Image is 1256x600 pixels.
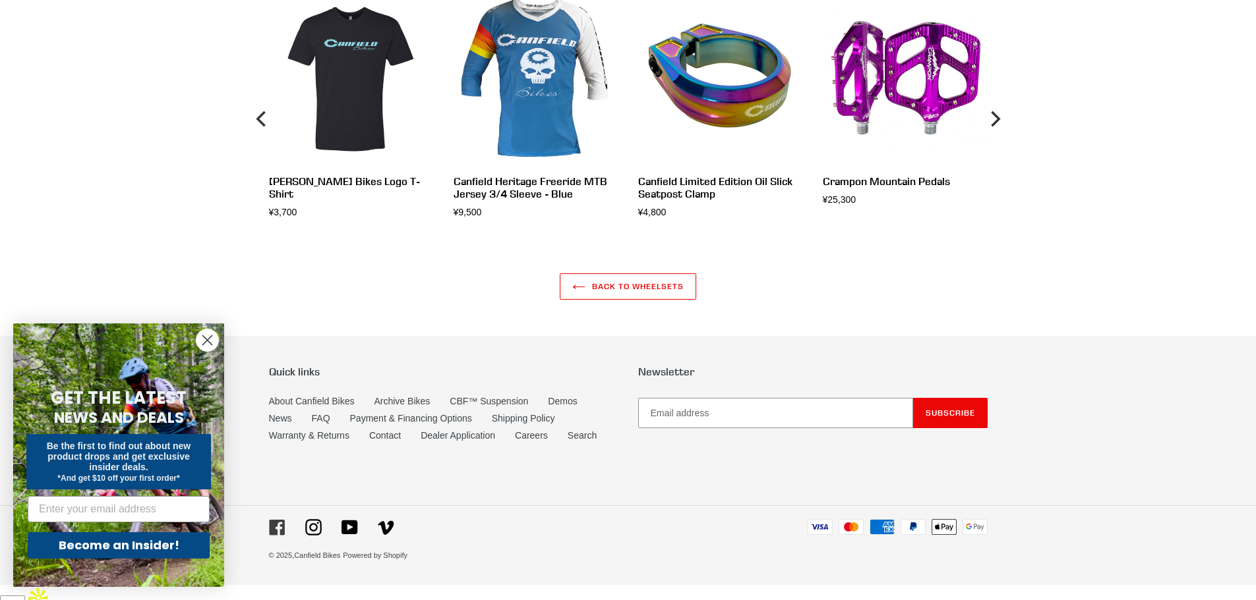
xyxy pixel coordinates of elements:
div: Canfield Limited Edition Oil Slick Seatpost Clamp [638,175,803,200]
a: CBF™ Suspension [450,396,528,406]
small: © 2025, [269,551,341,559]
a: Back to WHEELSETS [560,273,696,300]
div: Canfield Heritage Freeride MTB Jersey 3/4 Sleeve - Blue [454,175,618,200]
a: Canfield Bikes [294,551,340,559]
p: Newsletter [638,366,988,378]
span: NEWS AND DEALS [54,407,184,428]
a: Payment & Financing Options [350,413,472,423]
button: Become an Insider! [28,532,210,559]
a: Powered by Shopify [343,551,407,559]
a: Search [568,430,597,441]
a: About Canfield Bikes [269,396,355,406]
span: ¥3,700 [269,207,297,217]
a: Careers [515,430,548,441]
input: Email address [638,398,913,428]
a: Contact [369,430,401,441]
div: [PERSON_NAME] Bikes Logo T-Shirt [269,175,434,200]
span: ¥9,500 [454,207,482,217]
button: Close dialog [196,329,219,352]
span: ¥25,300 [823,194,856,205]
a: Demos [548,396,577,406]
span: ¥4,800 [638,207,667,217]
span: *And get $10 off your first order* [57,474,179,483]
p: Quick links [269,366,618,378]
div: Crampon Mountain Pedals [823,175,988,188]
span: Be the first to find out about new product drops and get exclusive insider deals. [47,441,191,472]
a: News [269,413,292,423]
button: Subscribe [913,398,988,428]
a: Warranty & Returns [269,430,349,441]
a: Shipping Policy [492,413,555,423]
span: Subscribe [926,408,975,418]
span: GET THE LATEST [51,386,187,410]
a: Archive Bikes [374,396,430,406]
a: Dealer Application [421,430,495,441]
input: Enter your email address [28,496,210,522]
a: FAQ [312,413,330,423]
